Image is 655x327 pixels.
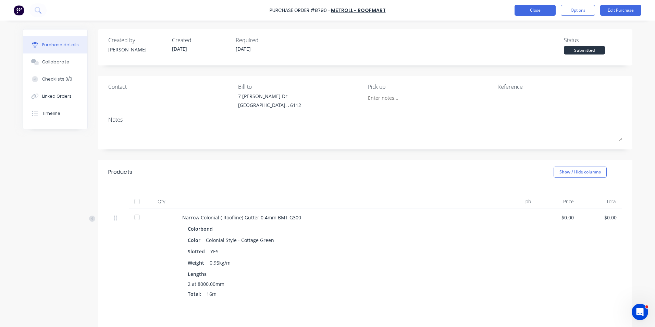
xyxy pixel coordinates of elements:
div: Price [536,195,579,208]
button: Show / Hide columns [554,167,607,178]
button: Options [561,5,595,16]
div: Timeline [42,110,60,117]
div: YES [210,246,219,256]
button: Close [515,5,556,16]
span: Total: [188,290,201,298]
div: Total [579,195,622,208]
button: Edit Purchase [600,5,641,16]
div: Collaborate [42,59,69,65]
button: Purchase details [23,36,87,53]
span: 16m [207,290,217,298]
div: Slotted [188,246,210,256]
div: Qty [146,195,177,208]
div: $0.00 [585,214,617,221]
button: Timeline [23,105,87,122]
span: Lengths [188,270,207,278]
div: Notes [108,116,622,124]
span: 2 at 8000.00mm [188,280,224,288]
div: $0.00 [542,214,574,221]
a: Metroll - Roofmart [331,7,386,14]
button: Collaborate [23,53,87,71]
div: 7 [PERSON_NAME] Dr [238,93,301,100]
div: Color [188,235,206,245]
div: Products [108,168,132,176]
div: Reference [497,83,622,91]
div: Created [172,36,230,44]
div: Status [564,36,622,44]
iframe: Intercom live chat [632,304,648,320]
div: Created by [108,36,166,44]
div: Narrow Colonial ( Roofline) Gutter 0.4mm BMT G300 [182,214,480,221]
div: [GEOGRAPHIC_DATA], , 6112 [238,101,301,109]
img: Factory [14,5,24,15]
div: Purchase details [42,42,79,48]
div: Colonial Style - Cottage Green [206,235,274,245]
div: Pick up [368,83,493,91]
button: Linked Orders [23,88,87,105]
div: Weight [188,258,210,268]
div: 0.95kg/m [210,258,231,268]
div: Checklists 0/0 [42,76,72,82]
div: Colorbond [188,224,215,234]
div: [PERSON_NAME] [108,46,166,53]
button: Checklists 0/0 [23,71,87,88]
input: Enter notes... [368,93,430,103]
div: Submitted [564,46,605,54]
div: Linked Orders [42,93,72,99]
div: Bill to [238,83,363,91]
div: Required [236,36,294,44]
div: Purchase Order #8790 - [270,7,330,14]
div: Job [485,195,536,208]
div: Contact [108,83,233,91]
